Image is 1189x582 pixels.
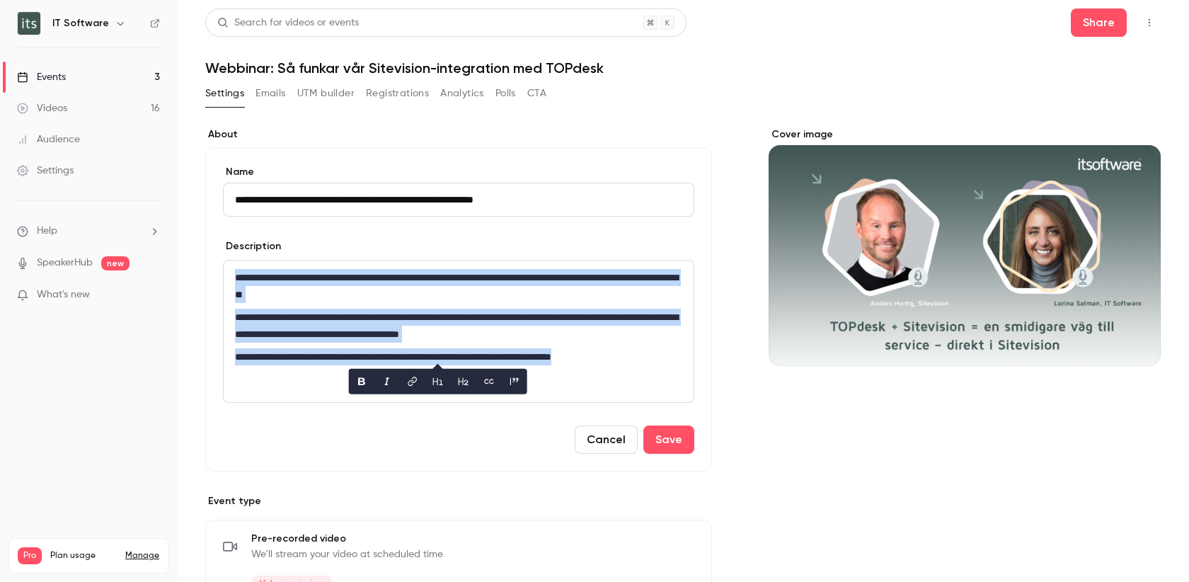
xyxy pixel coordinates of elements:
img: IT Software [18,12,40,35]
section: description [223,260,694,403]
button: Emails [255,82,285,105]
button: Cancel [575,426,638,454]
p: Event type [205,494,712,508]
span: Plan usage [50,550,117,561]
button: link [401,370,424,393]
span: Pro [18,547,42,564]
span: We'll stream your video at scheduled time [251,547,443,561]
span: What's new [37,287,90,302]
a: SpeakerHub [37,256,93,270]
button: bold [350,370,373,393]
span: new [101,256,130,270]
button: Registrations [366,82,429,105]
h6: IT Software [52,16,109,30]
div: Audience [17,132,80,147]
button: Save [643,426,694,454]
h1: Webbinar: Så funkar vår Sitevision-integration med TOPdesk [205,59,1161,76]
section: Cover image [769,127,1161,366]
span: Help [37,224,57,239]
label: Name [223,165,694,179]
button: Analytics [440,82,484,105]
label: About [205,127,712,142]
button: Polls [495,82,516,105]
div: Events [17,70,66,84]
li: help-dropdown-opener [17,224,160,239]
a: Manage [125,550,159,561]
button: CTA [527,82,546,105]
button: Share [1071,8,1127,37]
div: Videos [17,101,67,115]
button: italic [376,370,398,393]
div: Settings [17,164,74,178]
span: Pre-recorded video [251,532,443,546]
button: UTM builder [297,82,355,105]
label: Cover image [769,127,1161,142]
div: editor [224,261,694,402]
button: blockquote [503,370,526,393]
button: Settings [205,82,244,105]
label: Description [223,239,281,253]
div: Search for videos or events [217,16,359,30]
